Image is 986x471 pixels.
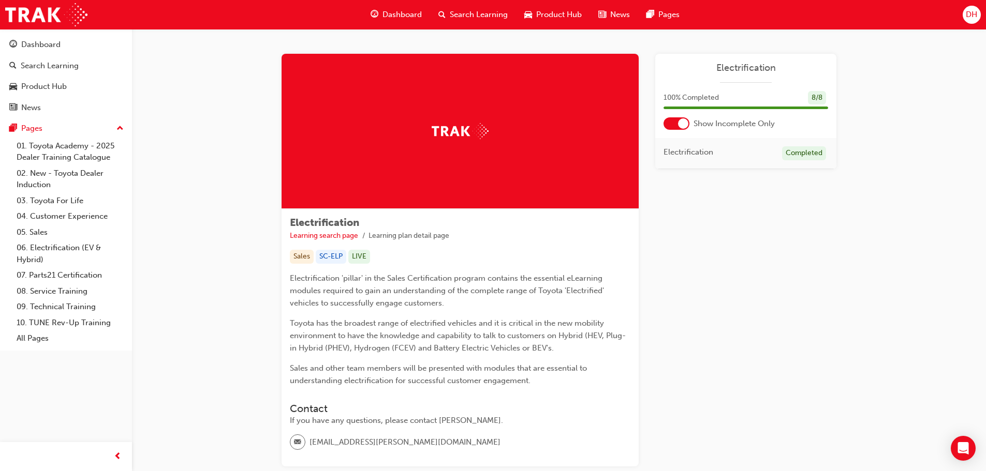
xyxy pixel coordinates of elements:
span: pages-icon [9,124,17,133]
span: Product Hub [536,9,582,21]
div: Pages [21,123,42,134]
span: Show Incomplete Only [694,118,775,130]
span: Sales and other team members will be presented with modules that are essential to understanding e... [290,363,589,385]
span: search-icon [438,8,446,21]
div: Product Hub [21,81,67,93]
div: SC-ELP [316,250,346,264]
span: up-icon [116,122,124,135]
div: Completed [782,146,826,160]
a: 01. Toyota Academy - 2025 Dealer Training Catalogue [12,138,128,165]
span: Electrification [664,146,713,158]
button: DH [963,6,981,24]
div: Open Intercom Messenger [951,436,976,461]
a: 02. New - Toyota Dealer Induction [12,165,128,193]
a: 10. TUNE Rev-Up Training [12,315,128,331]
div: 8 / 8 [808,91,826,105]
a: guage-iconDashboard [362,4,430,25]
span: DH [966,9,977,21]
span: pages-icon [646,8,654,21]
span: guage-icon [9,40,17,50]
a: Search Learning [4,56,128,75]
span: news-icon [9,103,17,113]
a: pages-iconPages [638,4,688,25]
a: Product Hub [4,77,128,96]
span: search-icon [9,62,17,71]
a: car-iconProduct Hub [516,4,590,25]
a: 06. Electrification (EV & Hybrid) [12,240,128,267]
a: 08. Service Training [12,283,128,299]
img: Trak [432,123,489,139]
li: Learning plan detail page [369,230,449,242]
span: Dashboard [382,9,422,21]
span: car-icon [524,8,532,21]
a: Learning search page [290,231,358,240]
span: Pages [658,9,680,21]
span: Electrification 'pillar' in the Sales Certification program contains the essential eLearning modu... [290,274,606,308]
span: Search Learning [450,9,508,21]
div: Search Learning [21,60,79,72]
span: Toyota has the broadest range of electrified vehicles and it is critical in the new mobility envi... [290,318,626,353]
button: Pages [4,119,128,138]
a: Dashboard [4,35,128,54]
img: Trak [5,3,87,26]
a: news-iconNews [590,4,638,25]
div: If you have any questions, please contact [PERSON_NAME]. [290,415,630,427]
div: Sales [290,250,314,264]
a: 09. Technical Training [12,299,128,315]
button: DashboardSearch LearningProduct HubNews [4,33,128,119]
a: search-iconSearch Learning [430,4,516,25]
a: News [4,98,128,117]
span: 100 % Completed [664,92,719,104]
span: Electrification [290,217,359,229]
a: 04. Customer Experience [12,208,128,224]
span: email-icon [294,436,301,449]
a: 03. Toyota For Life [12,193,128,209]
span: prev-icon [114,450,122,463]
a: All Pages [12,330,128,346]
span: guage-icon [371,8,378,21]
span: News [610,9,630,21]
div: LIVE [348,250,370,264]
a: 07. Parts21 Certification [12,267,128,283]
span: car-icon [9,82,17,92]
span: [EMAIL_ADDRESS][PERSON_NAME][DOMAIN_NAME] [310,436,501,448]
span: news-icon [598,8,606,21]
a: Electrification [664,62,828,74]
div: News [21,102,41,114]
div: Dashboard [21,39,61,51]
h3: Contact [290,403,630,415]
a: 05. Sales [12,224,128,240]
